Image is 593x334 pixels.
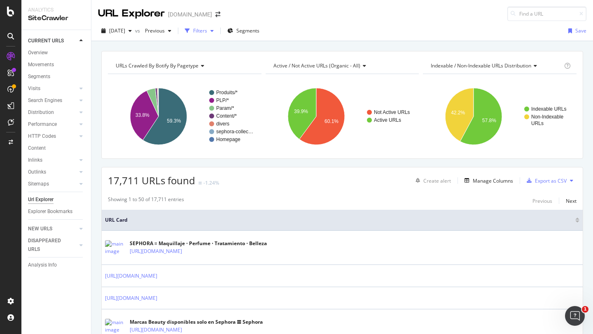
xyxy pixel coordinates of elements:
[216,129,253,135] text: sephora-collec…
[535,177,567,184] div: Export as CSV
[105,240,126,255] img: main image
[109,27,125,34] span: 2025 Sep. 11th
[28,49,85,57] a: Overview
[28,168,77,176] a: Outlinks
[108,81,261,152] svg: A chart.
[216,121,229,127] text: divers
[135,112,149,118] text: 33.8%
[28,207,85,216] a: Explorer Bookmarks
[28,120,77,129] a: Performance
[130,326,182,334] a: [URL][DOMAIN_NAME]
[28,72,50,81] div: Segments
[216,90,238,95] text: Produits/*
[531,106,566,112] text: Indexable URLs
[531,121,544,126] text: URLs
[105,319,126,334] img: main image
[130,247,182,255] a: [URL][DOMAIN_NAME]
[429,59,563,72] h4: Indexable / Non-Indexable URLs Distribution
[565,24,586,37] button: Save
[236,27,259,34] span: Segments
[28,108,54,117] div: Distribution
[216,97,229,103] text: PLP/*
[532,197,552,204] div: Previous
[28,237,77,254] a: DISAPPEARED URLS
[531,114,563,120] text: Non-Indexable
[105,294,157,302] a: [URL][DOMAIN_NAME]
[566,196,577,206] button: Next
[130,240,267,247] div: SEPHORA ≡ Maquillaje ⋅ Perfume ⋅ Tratamiento ⋅ Belleza
[108,196,184,206] div: Showing 1 to 50 of 17,711 entries
[216,105,234,111] text: Param/*
[105,216,573,224] span: URL Card
[273,62,360,69] span: Active / Not Active URLs (organic - all)
[28,144,85,153] a: Content
[28,180,77,188] a: Sitemaps
[28,72,85,81] a: Segments
[28,261,85,269] a: Analysis Info
[532,196,552,206] button: Previous
[294,109,308,114] text: 39.9%
[28,225,77,233] a: NEW URLS
[482,118,496,123] text: 57.8%
[28,144,46,153] div: Content
[374,117,401,123] text: Active URLs
[98,24,135,37] button: [DATE]
[28,132,56,141] div: HTTP Codes
[266,81,419,152] svg: A chart.
[182,24,217,37] button: Filters
[28,156,42,165] div: Inlinks
[167,118,181,124] text: 59.3%
[325,118,339,124] text: 60.1%
[98,7,165,21] div: URL Explorer
[216,137,240,142] text: Homepage
[114,59,254,72] h4: URLs Crawled By Botify By pagetype
[423,81,577,152] svg: A chart.
[461,176,513,186] button: Manage Columns
[28,37,64,45] div: CURRENT URLS
[272,59,412,72] h4: Active / Not Active URLs
[423,177,451,184] div: Create alert
[28,156,77,165] a: Inlinks
[224,24,263,37] button: Segments
[507,7,586,21] input: Find a URL
[28,237,70,254] div: DISAPPEARED URLS
[28,168,46,176] div: Outlinks
[28,180,49,188] div: Sitemaps
[566,197,577,204] div: Next
[130,318,263,326] div: Marcas Beauty disponibles solo en Sephora 𝌆 Sephora
[193,27,207,34] div: Filters
[565,306,585,326] iframe: Intercom live chat
[28,84,40,93] div: Visits
[28,108,77,117] a: Distribution
[203,179,219,186] div: -1.24%
[582,306,588,313] span: 1
[135,27,142,34] span: vs
[116,62,198,69] span: URLs Crawled By Botify By pagetype
[168,10,212,19] div: [DOMAIN_NAME]
[523,174,567,187] button: Export as CSV
[216,113,237,119] text: Content/*
[28,60,85,69] a: Movements
[28,120,57,129] div: Performance
[215,12,220,17] div: arrow-right-arrow-left
[28,132,77,141] a: HTTP Codes
[473,177,513,184] div: Manage Columns
[412,174,451,187] button: Create alert
[28,60,54,69] div: Movements
[108,174,195,187] span: 17,711 URLs found
[28,37,77,45] a: CURRENT URLS
[198,182,202,184] img: Equal
[105,272,157,280] a: [URL][DOMAIN_NAME]
[28,7,84,14] div: Analytics
[28,84,77,93] a: Visits
[28,96,77,105] a: Search Engines
[28,207,72,216] div: Explorer Bookmarks
[374,109,410,115] text: Not Active URLs
[28,49,48,57] div: Overview
[431,62,531,69] span: Indexable / Non-Indexable URLs distribution
[142,27,165,34] span: Previous
[28,225,52,233] div: NEW URLS
[28,96,62,105] div: Search Engines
